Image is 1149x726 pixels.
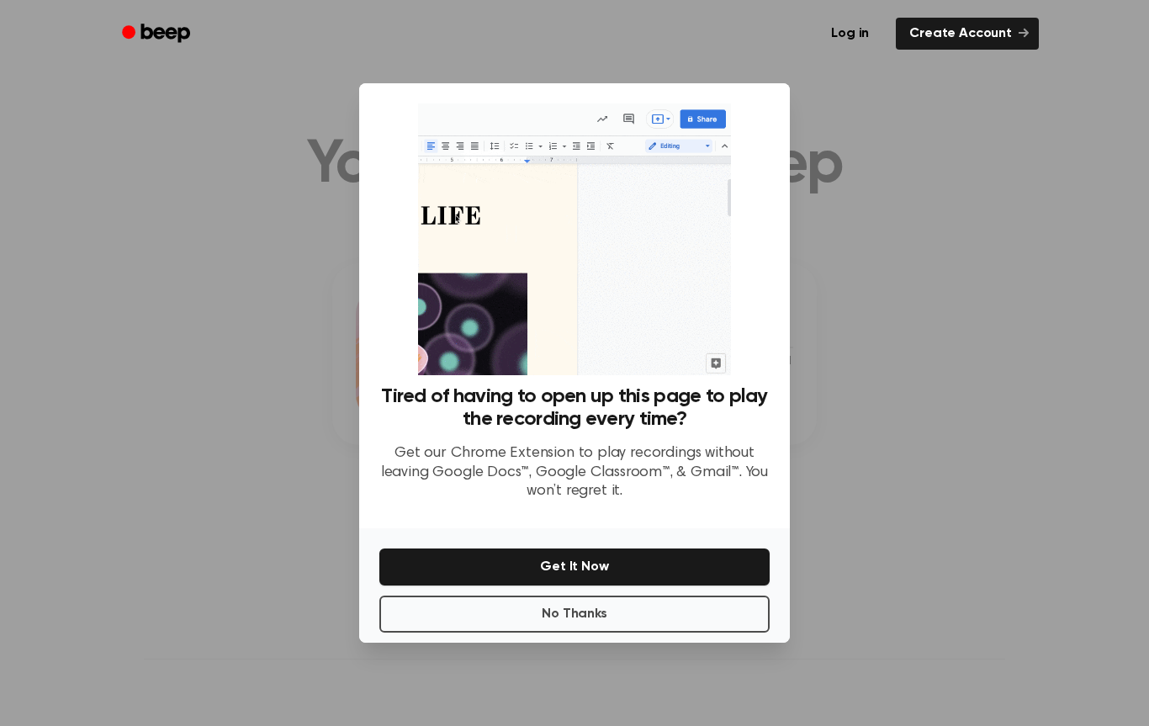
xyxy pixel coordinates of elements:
[418,103,730,375] img: Beep extension in action
[110,18,205,50] a: Beep
[814,14,886,53] a: Log in
[379,385,770,431] h3: Tired of having to open up this page to play the recording every time?
[379,596,770,633] button: No Thanks
[379,548,770,586] button: Get It Now
[896,18,1039,50] a: Create Account
[379,444,770,501] p: Get our Chrome Extension to play recordings without leaving Google Docs™, Google Classroom™, & Gm...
